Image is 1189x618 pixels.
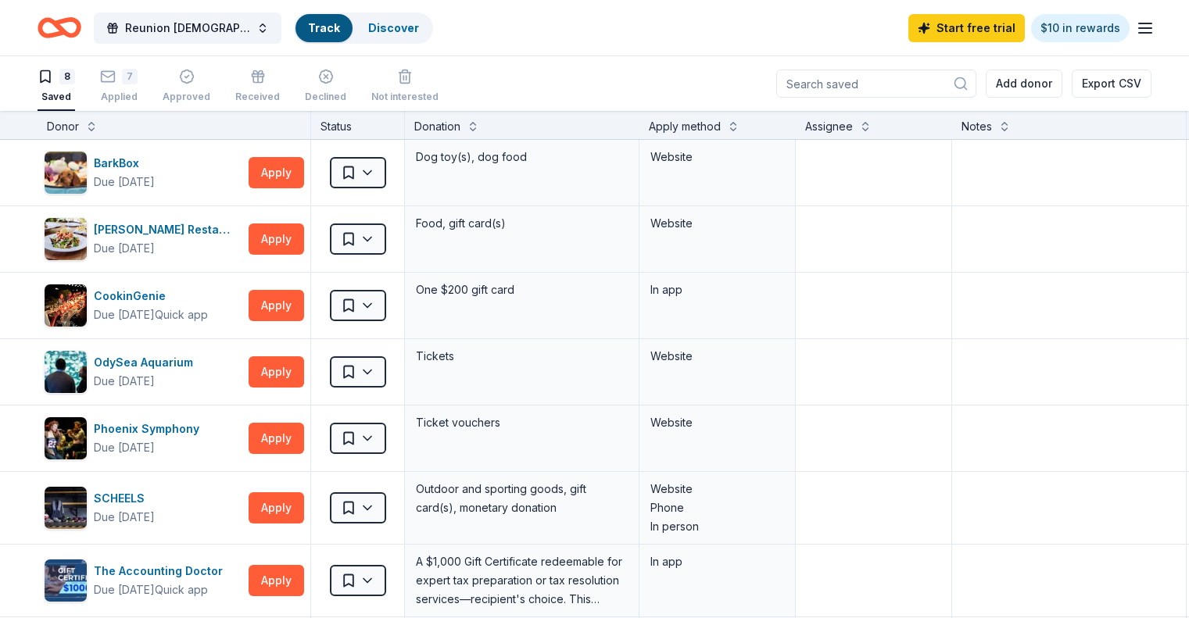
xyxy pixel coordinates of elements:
img: Image for OdySea Aquarium [45,351,87,393]
button: 7Applied [100,63,138,111]
img: Image for Phoenix Symphony [45,417,87,459]
div: In app [650,280,784,299]
div: Due [DATE] [94,508,155,527]
button: TrackDiscover [294,13,433,44]
div: Apply method [649,117,721,136]
div: Due [DATE] [94,580,155,599]
div: The Accounting Doctor [94,562,229,580]
div: Not interested [371,91,439,103]
div: Due [DATE] [94,305,155,324]
div: Saved [38,91,75,103]
div: Applied [100,91,138,103]
button: Received [235,63,280,111]
div: Due [DATE] [94,173,155,191]
button: Image for SCHEELSSCHEELSDue [DATE] [44,486,242,530]
div: Due [DATE] [94,239,155,258]
div: In person [650,517,784,536]
div: 8 [59,69,75,84]
div: Website [650,347,784,366]
button: Add donor [986,70,1062,98]
div: Ticket vouchers [414,412,629,434]
img: Image for BarkBox [45,152,87,194]
div: Status [311,111,405,139]
div: Approved [163,91,210,103]
div: Notes [962,117,992,136]
div: One $200 gift card [414,279,629,301]
button: Image for The Accounting DoctorThe Accounting DoctorDue [DATE]Quick app [44,559,242,602]
div: Phone [650,498,784,517]
div: Quick app [155,307,208,323]
div: Donation [414,117,460,136]
span: Reunion [DEMOGRAPHIC_DATA] Children's and Student Ministry Pie and Silent Auction [125,19,250,38]
div: Tickets [414,345,629,367]
a: Discover [368,21,419,34]
button: Apply [249,565,304,596]
a: Home [38,9,81,46]
div: Phoenix Symphony [94,420,206,438]
button: Not interested [371,63,439,111]
div: Due [DATE] [94,438,155,457]
div: Website [650,148,784,166]
input: Search saved [776,70,976,98]
button: Approved [163,63,210,111]
button: Image for BarkBoxBarkBoxDue [DATE] [44,151,242,195]
div: Declined [305,91,346,103]
div: OdySea Aquarium [94,353,199,372]
div: BarkBox [94,154,155,173]
div: A $1,000 Gift Certificate redeemable for expert tax preparation or tax resolution services—recipi... [414,551,629,610]
button: Image for Phoenix SymphonyPhoenix SymphonyDue [DATE] [44,416,242,460]
div: Quick app [155,582,208,598]
img: Image for Cameron Mitchell Restaurants [45,218,87,260]
button: Image for OdySea AquariumOdySea AquariumDue [DATE] [44,350,242,394]
button: Apply [249,223,304,255]
img: Image for CookinGenie [45,284,87,327]
div: Outdoor and sporting goods, gift card(s), monetary donation [414,478,629,519]
div: [PERSON_NAME] Restaurants [94,220,242,239]
div: Received [235,91,280,103]
button: Declined [305,63,346,111]
div: Website [650,413,784,432]
div: Food, gift card(s) [414,213,629,234]
button: Apply [249,157,304,188]
button: 8Saved [38,63,75,111]
div: Website [650,214,784,233]
a: Start free trial [908,14,1025,42]
div: Donor [47,117,79,136]
div: Assignee [805,117,853,136]
a: Track [308,21,340,34]
div: In app [650,552,784,571]
div: Dog toy(s), dog food [414,146,629,168]
button: Apply [249,492,304,523]
img: Image for SCHEELS [45,487,87,529]
button: Apply [249,356,304,388]
button: Image for Cameron Mitchell Restaurants[PERSON_NAME] RestaurantsDue [DATE] [44,217,242,261]
a: $10 in rewards [1031,14,1130,42]
button: Image for CookinGenieCookinGenieDue [DATE]Quick app [44,284,242,327]
div: 7 [122,69,138,84]
button: Apply [249,423,304,454]
img: Image for The Accounting Doctor [45,559,87,602]
div: Due [DATE] [94,372,155,391]
button: Reunion [DEMOGRAPHIC_DATA] Children's and Student Ministry Pie and Silent Auction [94,13,281,44]
div: SCHEELS [94,489,155,508]
button: Export CSV [1072,70,1151,98]
div: CookinGenie [94,287,208,305]
button: Apply [249,290,304,321]
div: Website [650,480,784,498]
